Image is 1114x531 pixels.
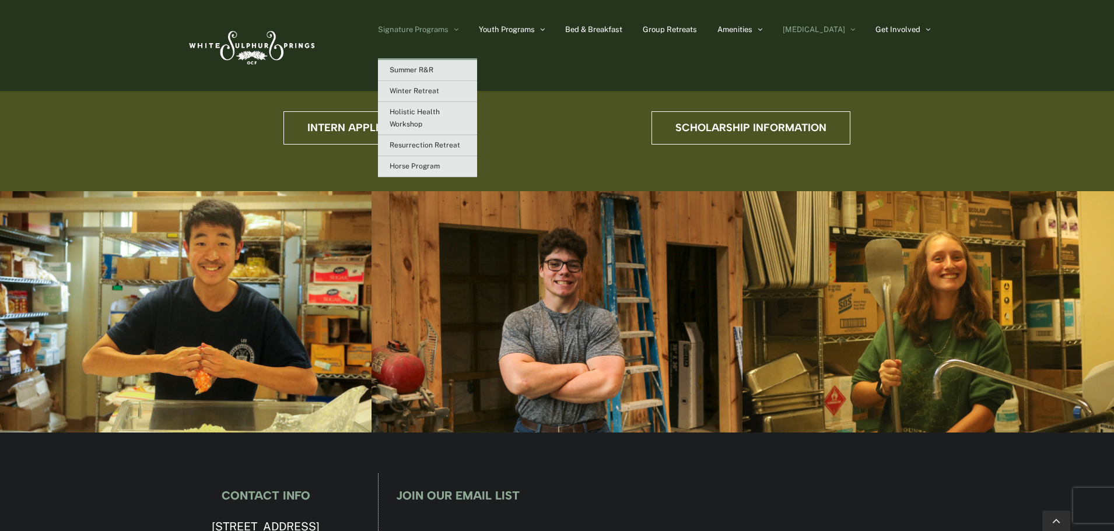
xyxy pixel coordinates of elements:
span: Winter Retreat [390,87,439,95]
span: Horse Program [390,162,440,170]
h4: JOIN OUR EMAIL LIST [396,489,930,502]
span: Group Retreats [643,26,697,33]
a: Scholarship information [651,111,850,145]
span: Amenities [717,26,752,33]
a: Holistic Health Workshop [378,102,477,135]
span: [MEDICAL_DATA] [783,26,845,33]
span: Youth Programs [479,26,535,33]
a: Winter Retreat [378,81,477,102]
a: Summer R&R [378,60,477,81]
span: Signature Programs [378,26,449,33]
span: Intern Application [307,122,419,134]
span: Get Involved [875,26,920,33]
img: White Sulphur Springs Logo [184,18,318,73]
span: Holistic Health Workshop [390,108,440,128]
span: Summer R&R [390,66,433,74]
a: Intern Application [283,111,443,145]
a: Horse Program [378,156,477,177]
a: Resurrection Retreat [378,135,477,156]
span: Bed & Breakfast [565,26,622,33]
h4: CONTACT INFO [184,489,348,502]
span: Resurrection Retreat [390,141,460,149]
span: Scholarship information [675,122,826,134]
